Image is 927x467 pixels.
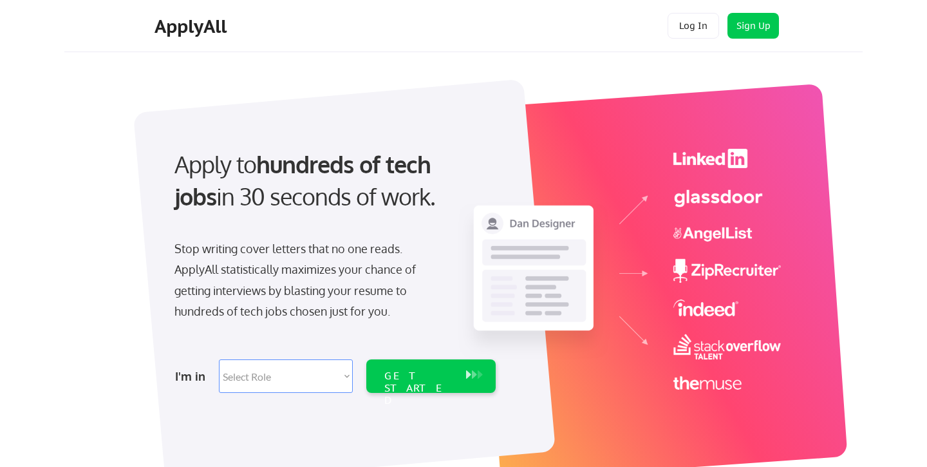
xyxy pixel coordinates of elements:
[175,366,211,386] div: I'm in
[154,15,230,37] div: ApplyAll
[174,148,491,213] div: Apply to in 30 seconds of work.
[668,13,719,39] button: Log In
[174,149,436,211] strong: hundreds of tech jobs
[174,238,439,322] div: Stop writing cover letters that no one reads. ApplyAll statistically maximizes your chance of get...
[384,370,453,407] div: GET STARTED
[727,13,779,39] button: Sign Up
